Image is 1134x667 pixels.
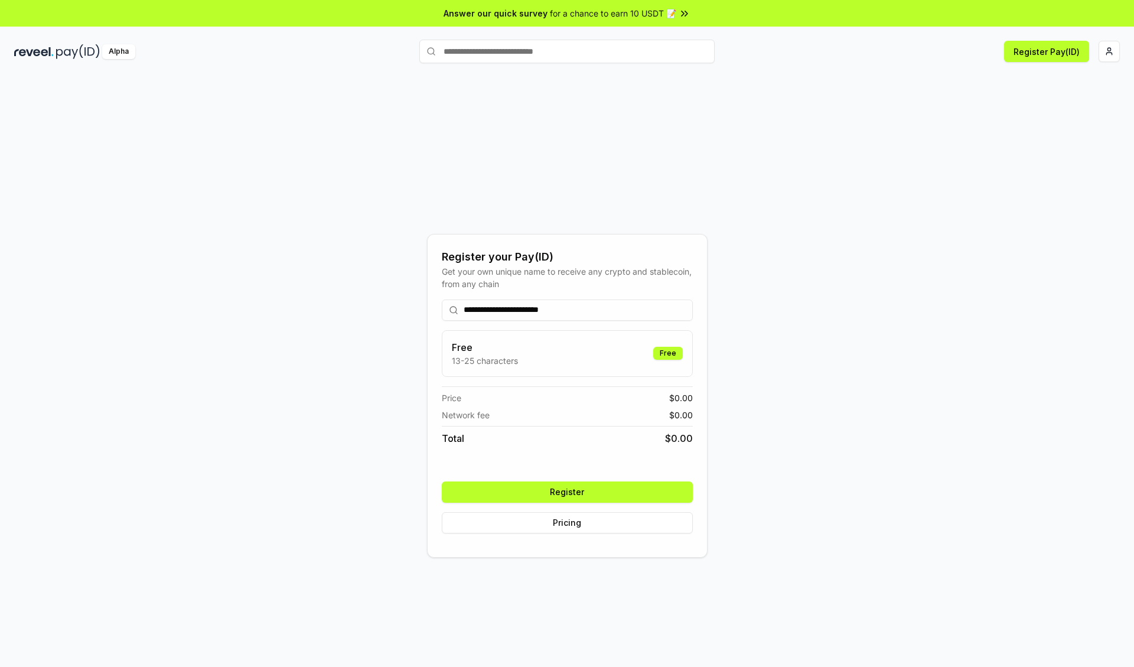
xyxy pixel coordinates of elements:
[669,409,693,421] span: $ 0.00
[550,7,676,19] span: for a chance to earn 10 USDT 📝
[1004,41,1089,62] button: Register Pay(ID)
[653,347,683,360] div: Free
[442,481,693,503] button: Register
[442,409,490,421] span: Network fee
[444,7,548,19] span: Answer our quick survey
[452,354,518,367] p: 13-25 characters
[669,392,693,404] span: $ 0.00
[442,265,693,290] div: Get your own unique name to receive any crypto and stablecoin, from any chain
[665,431,693,445] span: $ 0.00
[442,392,461,404] span: Price
[102,44,135,59] div: Alpha
[14,44,54,59] img: reveel_dark
[442,512,693,533] button: Pricing
[452,340,518,354] h3: Free
[442,249,693,265] div: Register your Pay(ID)
[56,44,100,59] img: pay_id
[442,431,464,445] span: Total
